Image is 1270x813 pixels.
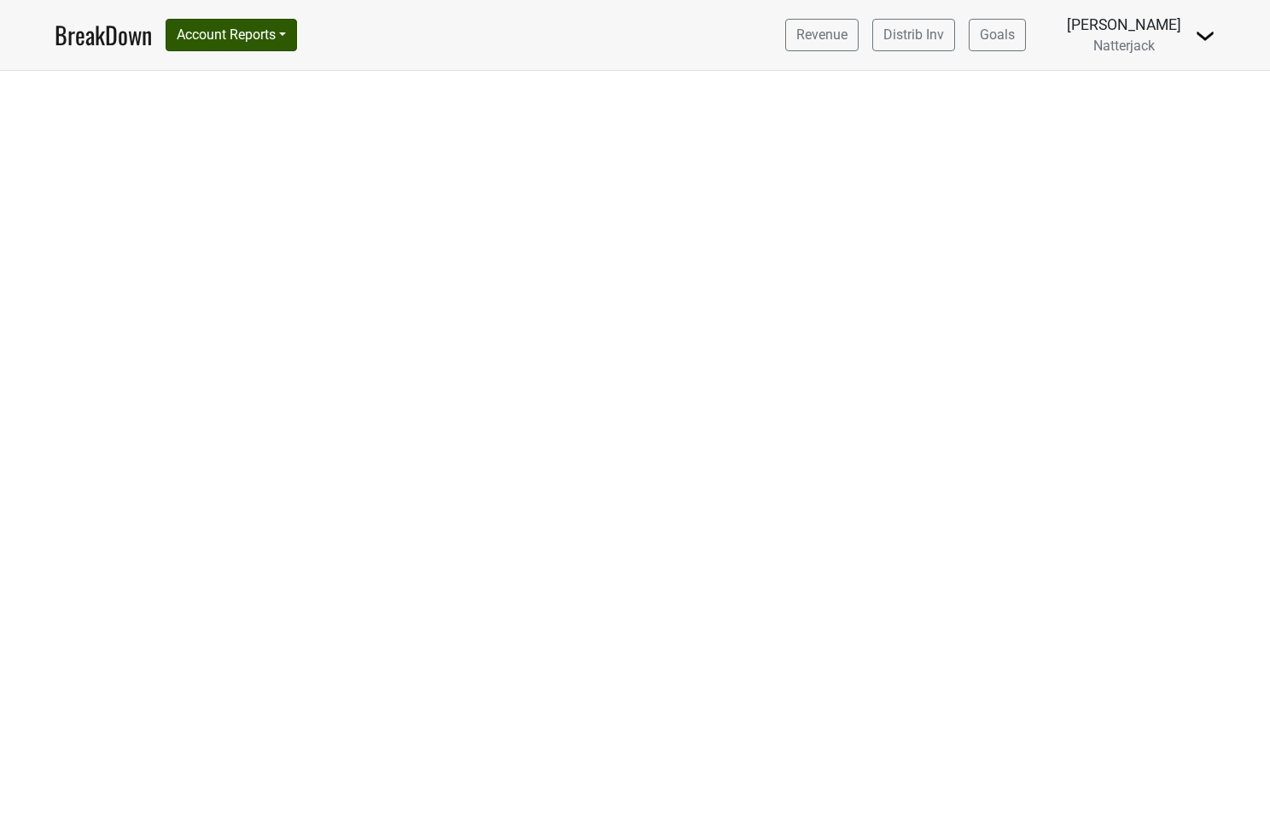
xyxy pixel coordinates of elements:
[55,17,152,53] a: BreakDown
[1195,26,1215,46] img: Dropdown Menu
[785,19,859,51] a: Revenue
[166,19,297,51] button: Account Reports
[1093,38,1155,54] span: Natterjack
[1067,14,1181,36] div: [PERSON_NAME]
[969,19,1026,51] a: Goals
[872,19,955,51] a: Distrib Inv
